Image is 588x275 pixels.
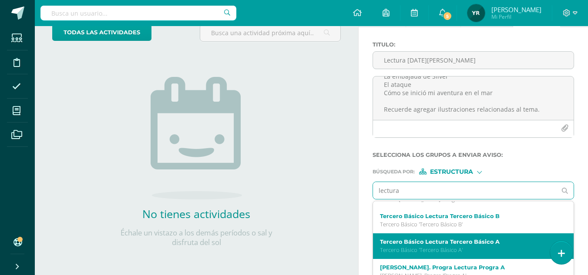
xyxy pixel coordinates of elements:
p: Tercero Básico 'Tercero Básico B' [380,221,559,228]
a: Aviso [513,7,560,27]
span: 5 [443,11,452,21]
img: 98a14b8a2142242c13a8985c4bbf6eb0.png [467,4,485,22]
input: Busca una actividad próxima aquí... [200,24,340,41]
span: Estructura [430,169,473,174]
label: [PERSON_NAME]. Progra Lectura Progra A [380,264,559,271]
input: Ej. Primero primaria [373,182,557,199]
a: Tarea [359,7,406,27]
label: Tercero Básico Lectura Tercero Básico A [380,239,559,245]
p: Tercero Básico 'Tercero Básico A' [380,246,559,254]
span: [PERSON_NAME] [491,5,541,14]
label: Titulo : [373,41,574,48]
img: no_activities.png [151,77,242,199]
input: Busca un usuario... [40,6,236,20]
label: Tercero Básico Lectura Tercero Básico B [380,213,559,219]
p: Échale un vistazo a los demás períodos o sal y disfruta del sol [109,228,283,247]
span: Búsqueda por : [373,169,415,174]
textarea: Buenos días Adjunto las instrucciones para trabajar el [DATE][PERSON_NAME]. [GEOGRAPHIC_DATA] Res... [373,76,574,120]
a: Examen [406,7,460,27]
a: todas las Actividades [52,24,151,41]
input: Titulo [373,52,574,69]
div: [object Object] [419,169,484,175]
label: Selecciona los grupos a enviar aviso : [373,152,574,158]
span: Mi Perfil [491,13,541,20]
a: Evento [461,7,513,27]
h2: No tienes actividades [109,206,283,221]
